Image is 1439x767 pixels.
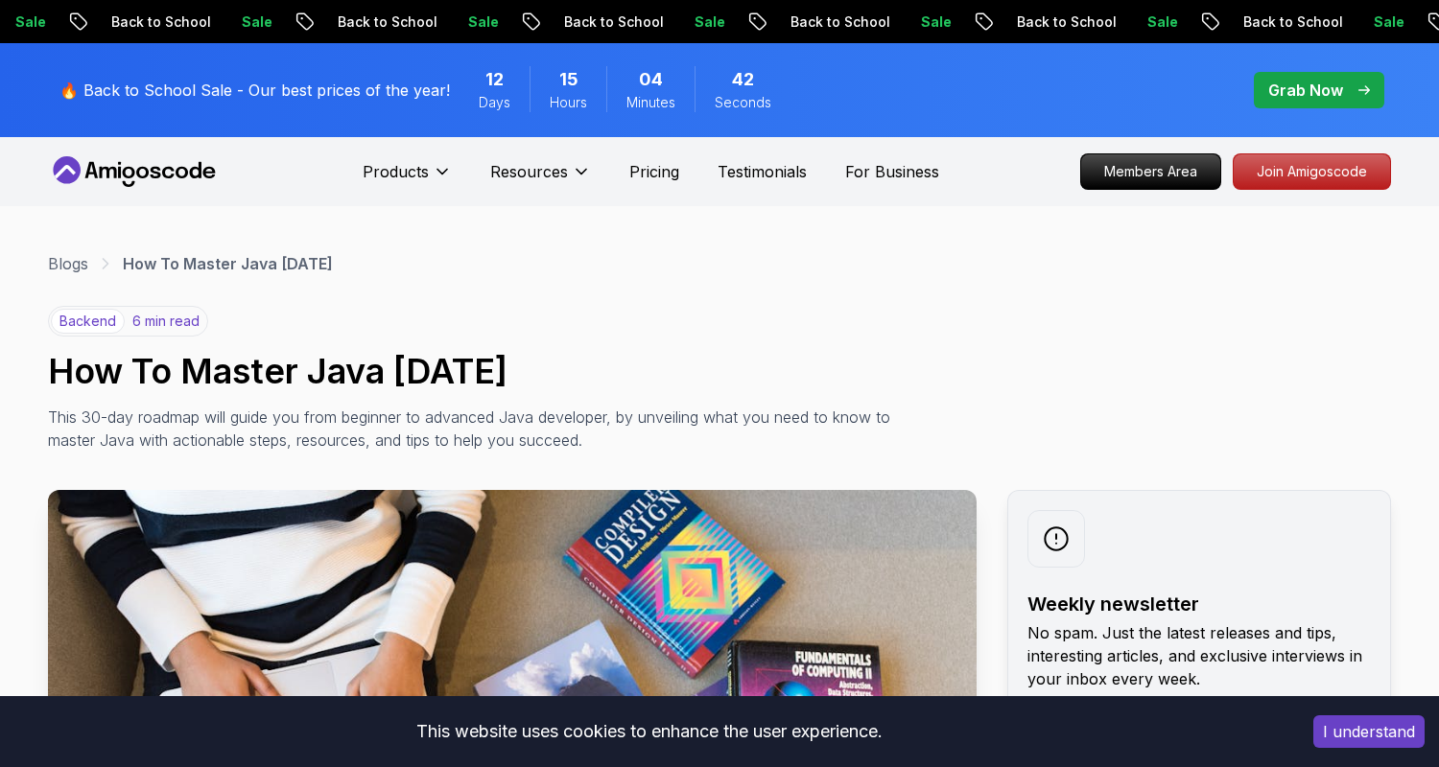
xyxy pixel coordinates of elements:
[715,93,771,112] span: Seconds
[1027,591,1371,617] h2: Weekly newsletter
[845,160,939,183] a: For Business
[123,252,333,275] p: How To Master Java [DATE]
[490,160,568,183] p: Resources
[559,66,578,93] span: 15 Hours
[59,79,450,102] p: 🔥 Back to School Sale - Our best prices of the year!
[1313,715,1425,748] button: Accept cookies
[639,66,663,93] span: 4 Minutes
[48,252,88,275] a: Blogs
[775,12,906,32] p: Back to School
[1358,12,1420,32] p: Sale
[363,160,452,198] button: Products
[485,66,504,93] span: 12 Days
[490,160,591,198] button: Resources
[132,312,200,331] p: 6 min read
[549,12,679,32] p: Back to School
[1234,154,1390,189] p: Join Amigoscode
[96,12,226,32] p: Back to School
[363,160,429,183] p: Products
[679,12,741,32] p: Sale
[1228,12,1358,32] p: Back to School
[906,12,967,32] p: Sale
[48,406,908,452] p: This 30-day roadmap will guide you from beginner to advanced Java developer, by unveiling what yo...
[48,352,1391,390] h1: How To Master Java [DATE]
[629,160,679,183] a: Pricing
[1233,153,1391,190] a: Join Amigoscode
[626,93,675,112] span: Minutes
[718,160,807,183] a: Testimonials
[51,309,125,334] p: backend
[479,93,510,112] span: Days
[322,12,453,32] p: Back to School
[14,710,1285,753] div: This website uses cookies to enhance the user experience.
[453,12,514,32] p: Sale
[550,93,587,112] span: Hours
[1002,12,1132,32] p: Back to School
[1027,621,1371,690] p: No spam. Just the latest releases and tips, interesting articles, and exclusive interviews in you...
[732,66,754,93] span: 42 Seconds
[1268,79,1343,102] p: Grab Now
[1081,154,1220,189] p: Members Area
[1132,12,1193,32] p: Sale
[226,12,288,32] p: Sale
[1080,153,1221,190] a: Members Area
